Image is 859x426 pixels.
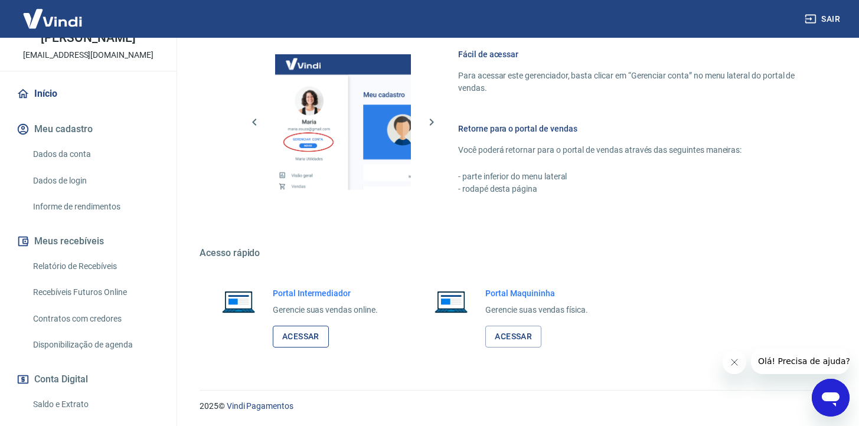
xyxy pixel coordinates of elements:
a: Informe de rendimentos [28,195,162,219]
button: Meus recebíveis [14,228,162,254]
img: Imagem de um notebook aberto [214,287,263,316]
p: [EMAIL_ADDRESS][DOMAIN_NAME] [23,49,153,61]
a: Disponibilização de agenda [28,333,162,357]
span: Olá! Precisa de ajuda? [7,8,99,18]
a: Acessar [485,326,541,348]
button: Sair [802,8,845,30]
h5: Acesso rápido [200,247,831,259]
iframe: Mensagem da empresa [751,348,850,374]
a: Contratos com credores [28,307,162,331]
button: Conta Digital [14,366,162,392]
a: Vindi Pagamentos [227,401,293,411]
button: Meu cadastro [14,116,162,142]
h6: Portal Maquininha [485,287,588,299]
h6: Retorne para o portal de vendas [458,123,802,135]
p: - rodapé desta página [458,183,802,195]
iframe: Botão para abrir a janela de mensagens [812,379,850,417]
p: 2025 © [200,400,831,412]
a: Acessar [273,326,329,348]
a: Dados da conta [28,142,162,166]
a: Relatório de Recebíveis [28,254,162,278]
p: - parte inferior do menu lateral [458,171,802,183]
p: [PERSON_NAME] [41,32,135,44]
img: Imagem da dashboard mostrando o botão de gerenciar conta na sidebar no lado esquerdo [275,54,411,190]
p: Você poderá retornar para o portal de vendas através das seguintes maneiras: [458,144,802,156]
iframe: Fechar mensagem [723,350,746,374]
img: Imagem de um notebook aberto [426,287,476,316]
p: Gerencie suas vendas física. [485,304,588,316]
h6: Portal Intermediador [273,287,378,299]
a: Início [14,81,162,107]
p: Para acessar este gerenciador, basta clicar em “Gerenciar conta” no menu lateral do portal de ven... [458,70,802,94]
img: Vindi [14,1,91,37]
a: Dados de login [28,169,162,193]
h6: Fácil de acessar [458,48,802,60]
a: Recebíveis Futuros Online [28,280,162,304]
a: Saldo e Extrato [28,392,162,417]
p: Gerencie suas vendas online. [273,304,378,316]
